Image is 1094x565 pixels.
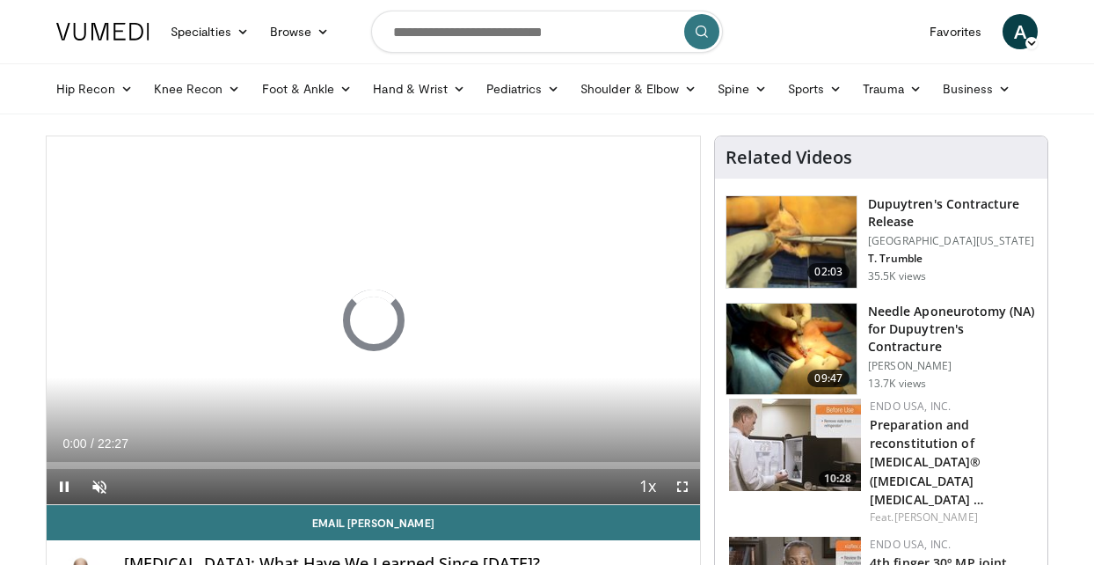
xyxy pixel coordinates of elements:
[777,71,853,106] a: Sports
[819,471,857,487] span: 10:28
[98,437,128,451] span: 22:27
[726,196,857,288] img: 38790_0000_3.png.150x105_q85_crop-smart_upscale.jpg
[570,71,707,106] a: Shoulder & Elbow
[46,71,143,106] a: Hip Recon
[259,14,340,49] a: Browse
[476,71,570,106] a: Pediatrics
[91,437,94,451] span: /
[371,11,723,53] input: Search topics, interventions
[870,416,985,507] a: Preparation and reconstitution of [MEDICAL_DATA]® ([MEDICAL_DATA] [MEDICAL_DATA] …
[47,505,700,540] a: Email [PERSON_NAME]
[852,71,932,106] a: Trauma
[807,263,850,281] span: 02:03
[726,195,1037,289] a: 02:03 Dupuytren's Contracture Release [GEOGRAPHIC_DATA][US_STATE] T. Trumble 35.5K views
[726,303,1037,396] a: 09:47 Needle Aponeurotomy (NA) for Dupuytren's Contracture [PERSON_NAME] 13.7K views
[56,23,150,40] img: VuMedi Logo
[362,71,476,106] a: Hand & Wrist
[160,14,259,49] a: Specialties
[82,469,117,504] button: Unmute
[47,469,82,504] button: Pause
[143,71,252,106] a: Knee Recon
[47,136,700,505] video-js: Video Player
[726,304,857,395] img: atik_3.png.150x105_q85_crop-smart_upscale.jpg
[870,399,951,414] a: Endo USA, Inc.
[868,195,1037,231] h3: Dupuytren's Contracture Release
[870,537,951,552] a: Endo USA, Inc.
[252,71,363,106] a: Foot & Ankle
[919,14,992,49] a: Favorites
[729,399,861,491] img: ab89541e-13d0-49f0-812b-38e61ef681fd.150x105_q85_crop-smart_upscale.jpg
[1003,14,1038,49] a: A
[932,71,1022,106] a: Business
[726,147,852,168] h4: Related Videos
[868,234,1037,248] p: [GEOGRAPHIC_DATA][US_STATE]
[62,437,86,451] span: 0:00
[868,269,926,283] p: 35.5K views
[868,252,1037,266] p: T. Trumble
[665,469,700,504] button: Fullscreen
[47,462,700,469] div: Progress Bar
[807,370,850,387] span: 09:47
[707,71,777,106] a: Spine
[868,359,1037,373] p: [PERSON_NAME]
[630,469,665,504] button: Playback Rate
[729,399,861,491] a: 10:28
[868,377,926,391] p: 13.7K views
[870,510,1033,525] div: Feat.
[894,510,978,525] a: [PERSON_NAME]
[868,303,1037,356] h3: Needle Aponeurotomy (NA) for Dupuytren's Contracture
